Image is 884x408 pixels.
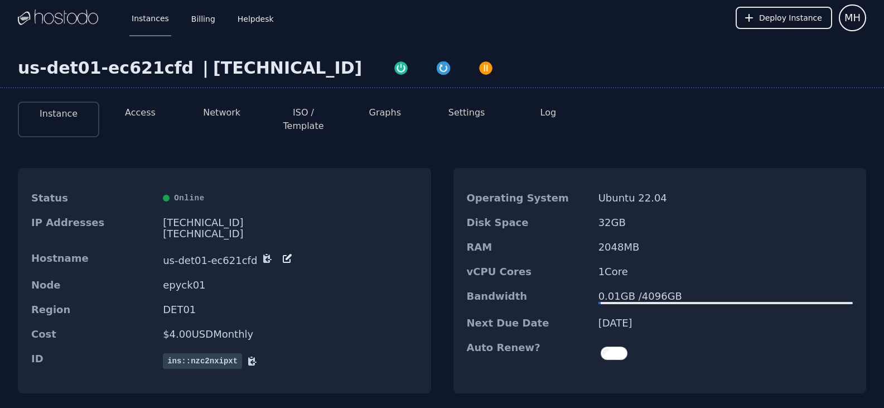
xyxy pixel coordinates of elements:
img: Power Off [478,60,494,76]
dd: DET01 [163,304,417,315]
dt: Auto Renew? [467,342,590,364]
dd: 32 GB [598,217,853,228]
dt: IP Addresses [31,217,154,239]
dd: [DATE] [598,318,853,329]
button: Network [203,106,240,119]
div: | [198,58,213,78]
dt: RAM [467,242,590,253]
button: Settings [448,106,485,119]
div: 0.01 GB / 4096 GB [598,291,853,302]
dt: Status [31,193,154,204]
span: MH [844,10,861,26]
dt: Hostname [31,253,154,266]
div: Online [163,193,417,204]
button: Power On [380,58,422,76]
dt: Operating System [467,193,590,204]
span: ins::nzc2nxipxt [163,353,242,369]
img: Power On [393,60,409,76]
dd: $ 4.00 USD Monthly [163,329,417,340]
img: Logo [18,9,98,26]
dt: ID [31,353,154,369]
button: User menu [839,4,866,31]
button: ISO / Template [272,106,335,133]
button: Deploy Instance [736,7,832,29]
dt: Next Due Date [467,318,590,329]
dt: Disk Space [467,217,590,228]
span: Deploy Instance [759,12,822,23]
dt: Region [31,304,154,315]
div: us-det01-ec621cfd [18,58,198,78]
dd: 2048 MB [598,242,853,253]
dt: vCPU Cores [467,266,590,277]
dt: Cost [31,329,154,340]
button: Graphs [369,106,401,119]
button: Log [540,106,557,119]
img: Restart [436,60,451,76]
dt: Bandwidth [467,291,590,304]
button: Instance [40,107,78,121]
dd: 1 Core [598,266,853,277]
div: [TECHNICAL_ID] [163,228,417,239]
button: Access [125,106,156,119]
dt: Node [31,280,154,291]
div: [TECHNICAL_ID] [213,58,362,78]
dd: epyck01 [163,280,417,291]
dd: us-det01-ec621cfd [163,253,417,266]
div: [TECHNICAL_ID] [163,217,417,228]
dd: Ubuntu 22.04 [598,193,853,204]
button: Power Off [465,58,507,76]
button: Restart [422,58,465,76]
